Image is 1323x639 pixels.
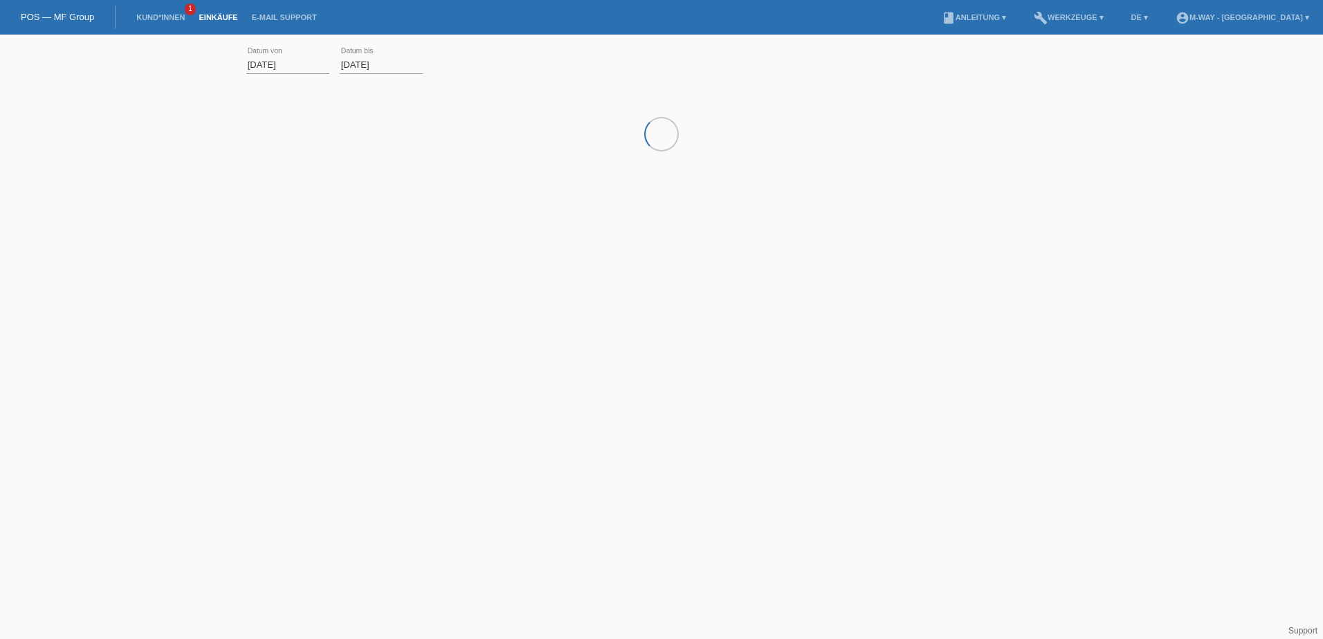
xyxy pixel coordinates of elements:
[21,12,94,22] a: POS — MF Group
[1034,11,1048,25] i: build
[192,13,244,21] a: Einkäufe
[245,13,324,21] a: E-Mail Support
[185,3,196,15] span: 1
[1176,11,1189,25] i: account_circle
[1288,626,1317,636] a: Support
[1169,13,1316,21] a: account_circlem-way - [GEOGRAPHIC_DATA] ▾
[129,13,192,21] a: Kund*innen
[1027,13,1111,21] a: buildWerkzeuge ▾
[1124,13,1155,21] a: DE ▾
[935,13,1013,21] a: bookAnleitung ▾
[942,11,956,25] i: book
